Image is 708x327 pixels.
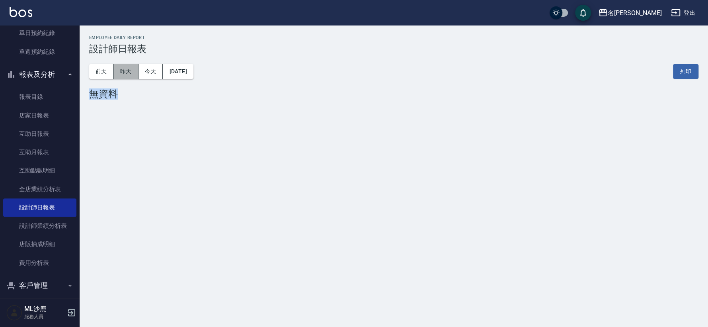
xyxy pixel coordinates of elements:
a: 店家日報表 [3,106,76,125]
h3: 設計師日報表 [89,43,698,55]
a: 單週預約紀錄 [3,43,76,61]
button: 報表及分析 [3,64,76,85]
button: 客戶管理 [3,275,76,296]
p: 服務人員 [24,313,65,320]
a: 互助月報表 [3,143,76,161]
button: 今天 [138,64,163,79]
img: Person [6,305,22,321]
a: 報表目錄 [3,88,76,106]
button: 昨天 [114,64,138,79]
button: 列印 [673,64,698,79]
a: 互助日報表 [3,125,76,143]
a: 店販抽成明細 [3,235,76,253]
a: 單日預約紀錄 [3,24,76,42]
button: 名[PERSON_NAME] [595,5,665,21]
button: 員工及薪資 [3,296,76,316]
a: 設計師日報表 [3,198,76,217]
div: 名[PERSON_NAME] [608,8,661,18]
img: Logo [10,7,32,17]
h5: ML沙鹿 [24,305,65,313]
button: 登出 [668,6,698,20]
button: 前天 [89,64,114,79]
button: save [575,5,591,21]
a: 設計師業績分析表 [3,217,76,235]
button: [DATE] [163,64,193,79]
a: 全店業績分析表 [3,180,76,198]
h2: Employee Daily Report [89,35,698,40]
a: 費用分析表 [3,254,76,272]
a: 互助點數明細 [3,161,76,180]
div: 無資料 [89,88,698,100]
